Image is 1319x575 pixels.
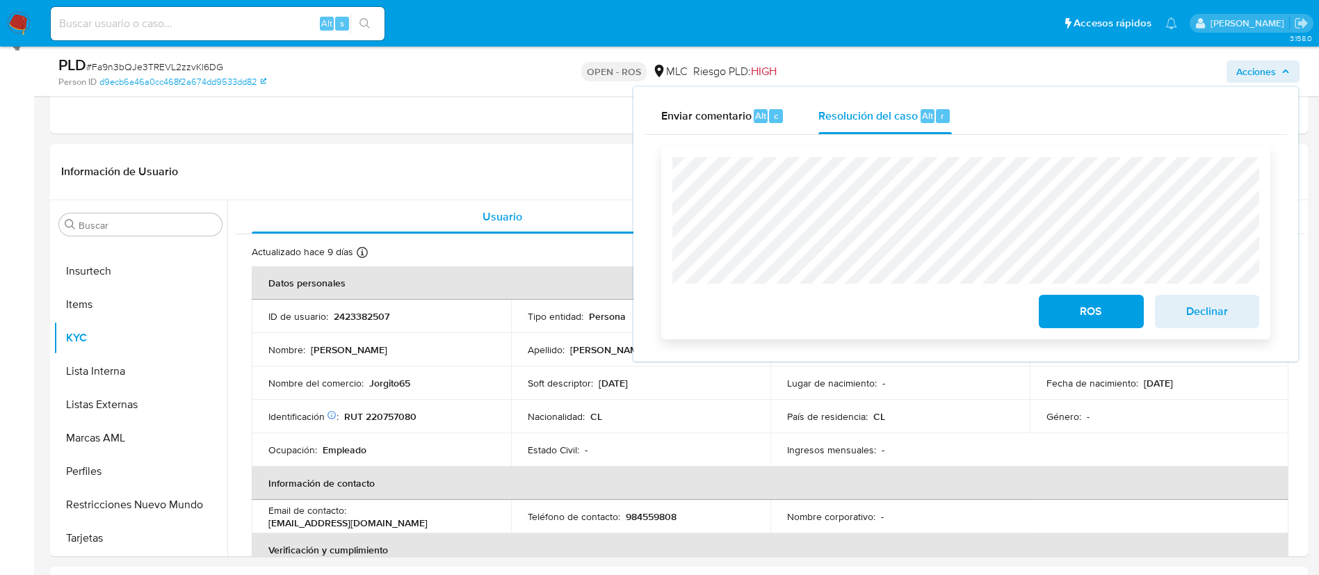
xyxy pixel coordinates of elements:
p: CL [873,410,885,423]
button: ROS [1039,295,1143,328]
th: Verificación y cumplimiento [252,533,1288,567]
button: Buscar [65,219,76,230]
span: HIGH [751,63,777,79]
p: - [882,377,885,389]
span: s [340,17,344,30]
button: Lista Interna [54,355,227,388]
button: Acciones [1227,60,1300,83]
span: Alt [321,17,332,30]
span: Accesos rápidos [1074,16,1151,31]
span: Alt [922,109,933,122]
input: Buscar [79,219,216,232]
button: Restricciones Nuevo Mundo [54,488,227,521]
p: Estado Civil : [528,444,579,456]
span: Resolución del caso [818,107,918,123]
p: País de residencia : [787,410,868,423]
h1: Información de Usuario [61,165,178,179]
span: Enviar comentario [661,107,752,123]
p: - [585,444,588,456]
button: Declinar [1155,295,1259,328]
button: KYC [54,321,227,355]
p: Fecha de nacimiento : [1046,377,1138,389]
p: Apellido : [528,343,565,356]
p: Ocupación : [268,444,317,456]
p: Nacionalidad : [528,410,585,423]
button: Marcas AML [54,421,227,455]
p: OPEN - ROS [581,62,647,81]
a: d9ecb6a46a0cc468f2a674dd9533dd82 [99,76,266,88]
span: c [774,109,778,122]
p: RUT 220757080 [344,410,416,423]
p: - [882,444,884,456]
p: Jorgito65 [369,377,410,389]
p: [PERSON_NAME] [311,343,387,356]
span: ROS [1057,296,1125,327]
span: Riesgo PLD: [693,64,777,79]
span: # Fa9n3bQJe3TREVL2zzvKl6DG [86,60,223,74]
span: r [941,109,944,122]
p: - [881,510,884,523]
button: Insurtech [54,254,227,288]
button: search-icon [350,14,379,33]
p: Lugar de nacimiento : [787,377,877,389]
p: Empleado [323,444,366,456]
p: Nombre : [268,343,305,356]
button: Listas Externas [54,388,227,421]
th: Información de contacto [252,467,1288,500]
button: Perfiles [54,455,227,488]
p: Nombre corporativo : [787,510,875,523]
th: Datos personales [252,266,1288,300]
p: CL [590,410,602,423]
p: ID de usuario : [268,310,328,323]
p: [DATE] [1144,377,1173,389]
a: Salir [1294,16,1309,31]
p: [DATE] [599,377,628,389]
span: Usuario [483,209,522,225]
span: Alt [755,109,766,122]
p: [PERSON_NAME] [570,343,647,356]
div: MLC [652,64,688,79]
p: - [1087,410,1090,423]
p: Género : [1046,410,1081,423]
p: [EMAIL_ADDRESS][DOMAIN_NAME] [268,517,428,529]
p: rociodaniela.benavidescatalan@mercadolibre.cl [1211,17,1289,30]
p: 2423382507 [334,310,389,323]
p: Teléfono de contacto : [528,510,620,523]
input: Buscar usuario o caso... [51,15,385,33]
span: Acciones [1236,60,1276,83]
p: Ingresos mensuales : [787,444,876,456]
button: Items [54,288,227,321]
span: Declinar [1173,296,1241,327]
b: PLD [58,54,86,76]
p: Soft descriptor : [528,377,593,389]
a: Notificaciones [1165,17,1177,29]
button: Tarjetas [54,521,227,555]
p: 984559808 [626,510,677,523]
b: Person ID [58,76,97,88]
p: Email de contacto : [268,504,346,517]
p: Tipo entidad : [528,310,583,323]
span: 3.158.0 [1290,33,1312,44]
p: Actualizado hace 9 días [252,245,353,259]
p: Nombre del comercio : [268,377,364,389]
p: Persona [589,310,626,323]
p: Identificación : [268,410,339,423]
